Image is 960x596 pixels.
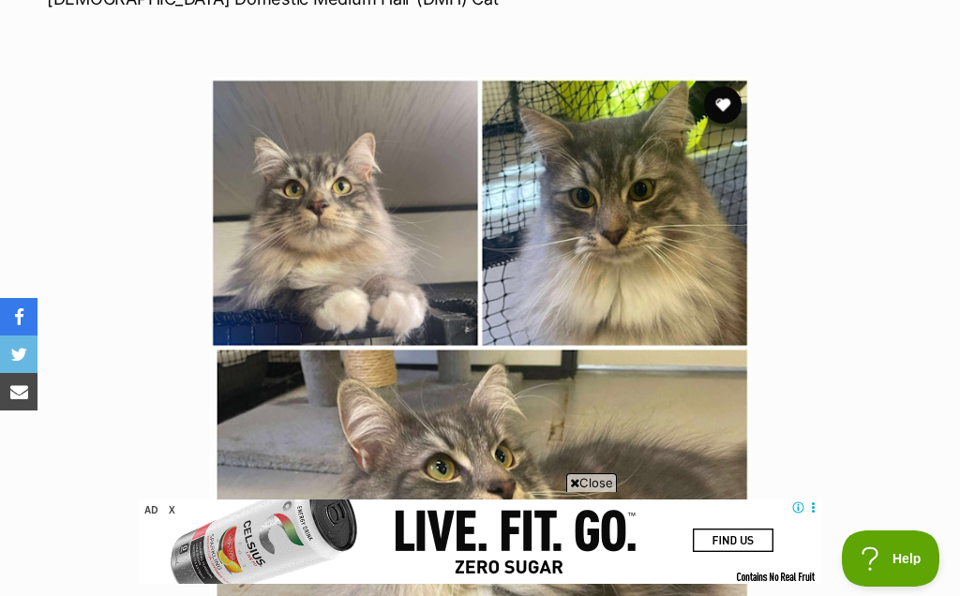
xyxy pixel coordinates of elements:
span: Close [566,473,617,492]
span: AD [139,499,163,521]
iframe: Help Scout Beacon - Open [842,530,941,587]
button: favourite [704,86,742,124]
span: X [163,499,181,521]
